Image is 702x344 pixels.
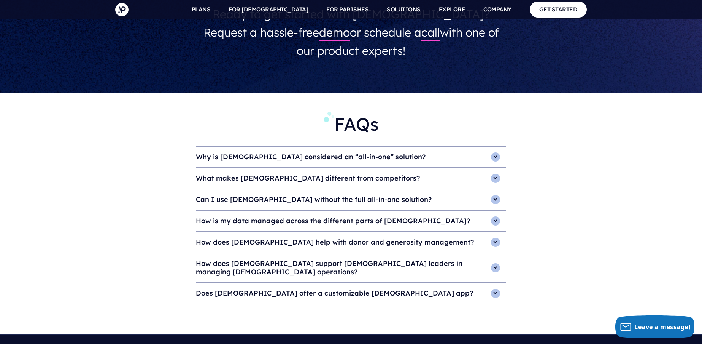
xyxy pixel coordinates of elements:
[421,25,440,40] a: call
[196,211,506,231] h4: How is my data managed across the different parts of [DEMOGRAPHIC_DATA]?
[319,25,350,40] a: demo
[634,323,691,331] span: Leave a message!
[196,168,506,189] h4: What makes [DEMOGRAPHIC_DATA] different from competitors?
[319,25,350,41] span: demo
[203,7,499,58] span: Ready to get started with [DEMOGRAPHIC_DATA]? Request a hassle-free or schedule a with one of our...
[196,147,506,167] h4: Why is [DEMOGRAPHIC_DATA] considered an “all-in-one” solution?
[196,253,506,282] h4: How does [DEMOGRAPHIC_DATA] support [DEMOGRAPHIC_DATA] leaders in managing [DEMOGRAPHIC_DATA] ope...
[530,2,587,17] a: GET STARTED
[421,25,440,41] span: call
[615,315,694,338] button: Leave a message!
[196,232,506,253] h4: How does [DEMOGRAPHIC_DATA] help with donor and generosity management?
[196,283,506,304] h4: Does [DEMOGRAPHIC_DATA] offer a customizable [DEMOGRAPHIC_DATA] app?
[196,189,506,210] h4: Can I use [DEMOGRAPHIC_DATA] without the full all-in-one solution?
[196,106,506,146] h2: FAQs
